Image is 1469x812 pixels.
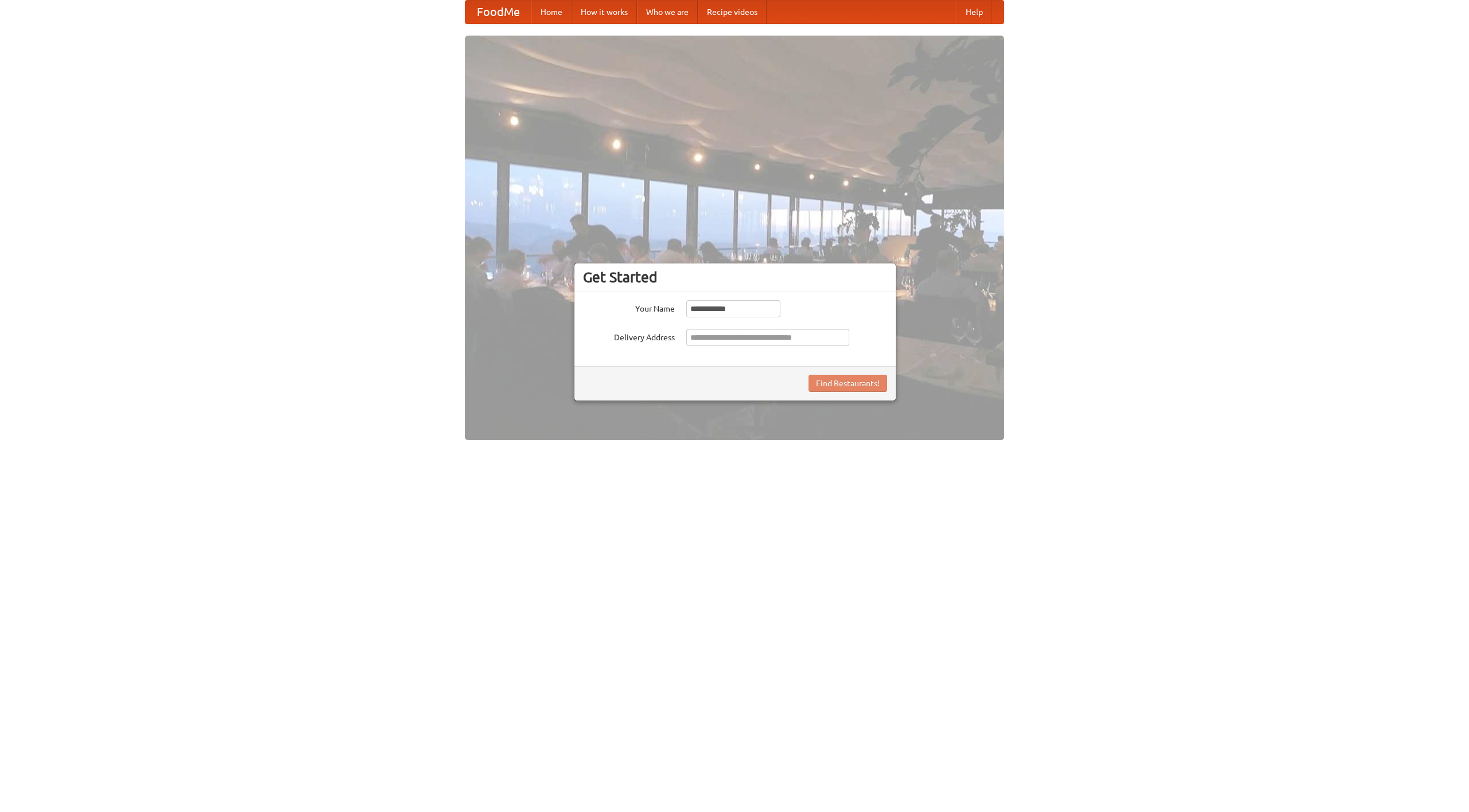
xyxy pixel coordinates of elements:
a: FoodMe [465,1,531,24]
label: Your Name [583,300,675,314]
a: Home [531,1,572,24]
h3: Get Started [583,269,887,286]
a: How it works [572,1,637,24]
a: Help [957,1,992,24]
button: Find Restaurants! [809,375,887,392]
label: Delivery Address [583,329,675,343]
a: Recipe videos [698,1,767,24]
a: Who we are [637,1,698,24]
